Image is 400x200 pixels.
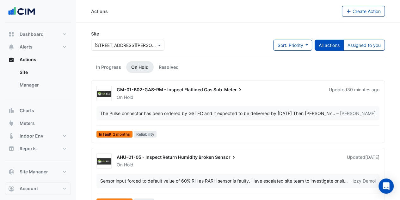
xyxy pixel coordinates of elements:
span: Meters [20,120,35,126]
span: Account [20,185,38,192]
button: All actions [315,40,344,51]
button: Assigned to you [343,40,385,51]
button: Account [5,182,71,195]
button: Reports [5,142,71,155]
div: Actions [91,8,108,15]
span: Reports [20,145,37,152]
a: Resolved [154,61,184,73]
span: Alerts [20,44,33,50]
div: … [100,110,376,117]
a: In Progress [91,61,126,73]
span: Create Action [353,9,381,14]
button: Dashboard [5,28,71,41]
app-icon: Actions [8,56,15,63]
span: Admin [20,181,34,188]
div: Sensor input forced to default value of 60% RH as RARH sensor is faulty. Have escalated site team... [100,177,344,184]
div: The Pulse connector has been ordered by GSTEC and it expected to be delivered by [DATE] Then [PER... [100,110,331,117]
span: Mon 08-Sep-2025 11:36 AEST [365,154,379,160]
button: Create Action [342,6,385,17]
app-icon: Admin [8,181,15,188]
button: Charts [5,104,71,117]
span: 2 months [113,132,130,136]
app-icon: Indoor Env [8,133,15,139]
span: Wed 17-Sep-2025 10:47 AEST [347,87,379,92]
span: In fault [96,131,132,138]
span: Site Manager [20,169,48,175]
button: Indoor Env [5,130,71,142]
app-icon: Reports [8,145,15,152]
span: On Hold [117,162,133,167]
img: GSTEC [97,91,111,97]
a: On Hold [126,61,154,73]
span: Reliability [134,131,157,138]
button: Admin [5,178,71,191]
span: Sensor [215,154,237,160]
a: Site [15,66,71,79]
span: – Izzy Demol [349,177,376,184]
img: Company Logo [8,5,36,18]
span: – [PERSON_NAME] [336,110,376,117]
span: Actions [20,56,36,63]
span: Dashboard [20,31,44,37]
button: Meters [5,117,71,130]
a: Manager [15,79,71,91]
app-icon: Dashboard [8,31,15,37]
img: GSTEC [97,158,111,165]
span: Sort: Priority [277,42,303,48]
div: Open Intercom Messenger [378,178,394,194]
span: Sub-Meter [213,87,243,93]
app-icon: Charts [8,107,15,114]
label: Site [91,30,99,37]
button: Alerts [5,41,71,53]
div: Actions [5,66,71,94]
app-icon: Meters [8,120,15,126]
span: Indoor Env [20,133,43,139]
app-icon: Site Manager [8,169,15,175]
span: Charts [20,107,34,114]
span: GM-01-B02-GAS-RM - Inspect Flatlined Gas [117,87,212,92]
span: On Hold [117,94,133,100]
div: Updated [347,154,379,168]
button: Actions [5,53,71,66]
div: … [100,177,376,184]
app-icon: Alerts [8,44,15,50]
div: Updated [329,87,379,100]
button: Site Manager [5,165,71,178]
span: AHU-01-05 - Inspect Return Humidity Broken [117,154,214,160]
button: Sort: Priority [273,40,312,51]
